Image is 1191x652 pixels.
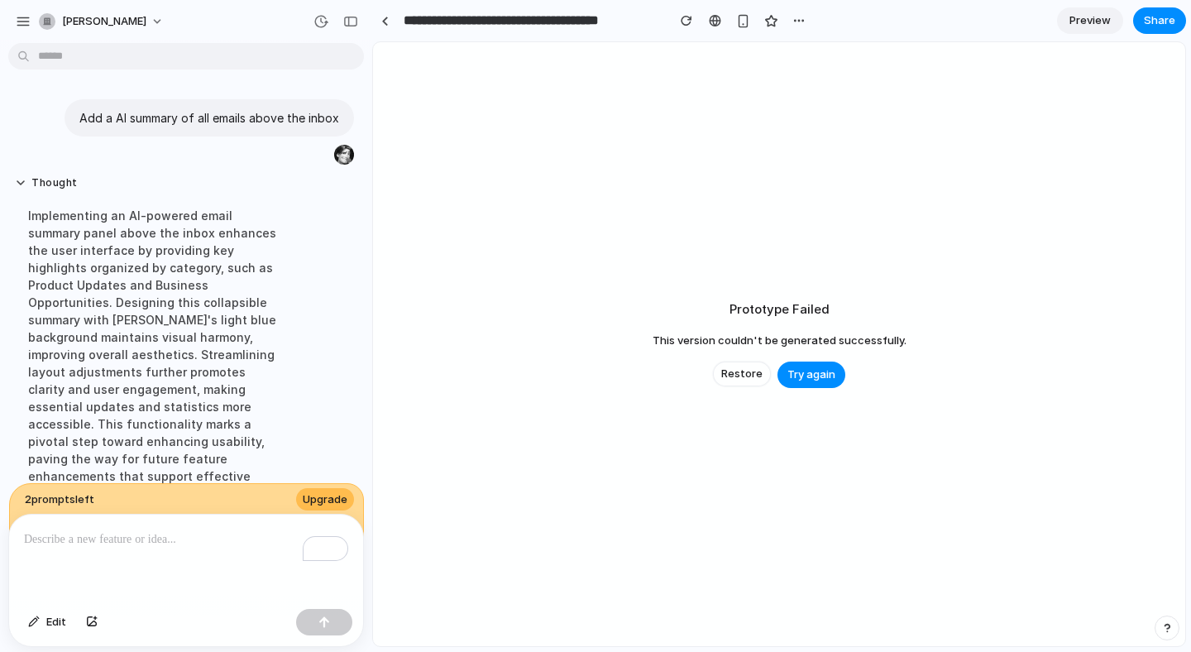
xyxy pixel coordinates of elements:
span: Preview [1069,12,1111,29]
span: This version couldn't be generated successfully. [653,333,906,349]
h2: Prototype Failed [729,300,830,319]
span: Upgrade [303,491,347,508]
span: Edit [46,614,66,630]
button: Share [1133,7,1186,34]
span: [PERSON_NAME] [62,13,146,30]
p: Add a AI summary of all emails above the inbox [79,109,339,127]
div: Implementing an AI-powered email summary panel above the inbox enhances the user interface by pro... [15,197,291,512]
button: Edit [20,609,74,635]
button: Restore [713,362,771,386]
span: 2 prompt s left [25,491,94,508]
button: [PERSON_NAME] [32,8,172,35]
span: Try again [787,367,835,383]
span: Share [1144,12,1175,29]
button: Try again [777,362,845,388]
span: Restore [721,366,763,382]
div: To enrich screen reader interactions, please activate Accessibility in Grammarly extension settings [9,515,363,602]
a: Preview [1057,7,1123,34]
button: Upgrade [296,488,354,511]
